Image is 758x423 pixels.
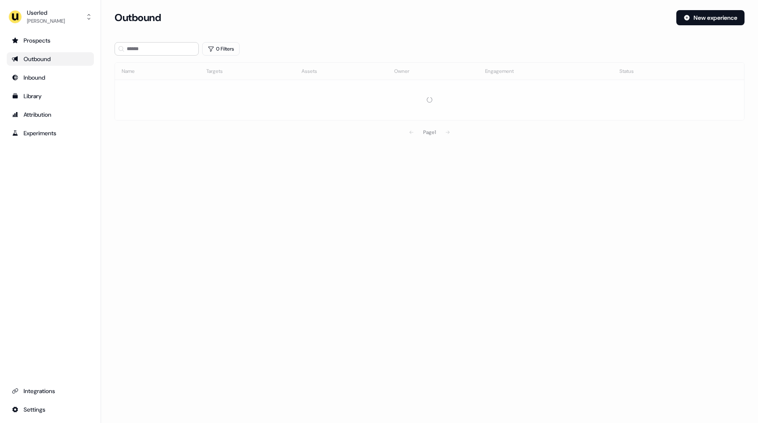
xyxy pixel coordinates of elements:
a: Go to Inbound [7,71,94,84]
a: Go to integrations [7,384,94,398]
div: Experiments [12,129,89,137]
div: Prospects [12,36,89,45]
a: Go to outbound experience [7,52,94,66]
h3: Outbound [115,11,161,24]
a: Go to integrations [7,403,94,416]
div: Userled [27,8,65,17]
div: Inbound [12,73,89,82]
a: Go to templates [7,89,94,103]
a: Go to experiments [7,126,94,140]
button: 0 Filters [202,42,240,56]
button: New experience [676,10,745,25]
a: Go to prospects [7,34,94,47]
a: Go to attribution [7,108,94,121]
button: Userled[PERSON_NAME] [7,7,94,27]
div: Library [12,92,89,100]
div: Integrations [12,387,89,395]
div: [PERSON_NAME] [27,17,65,25]
div: Settings [12,405,89,414]
div: Attribution [12,110,89,119]
div: Outbound [12,55,89,63]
